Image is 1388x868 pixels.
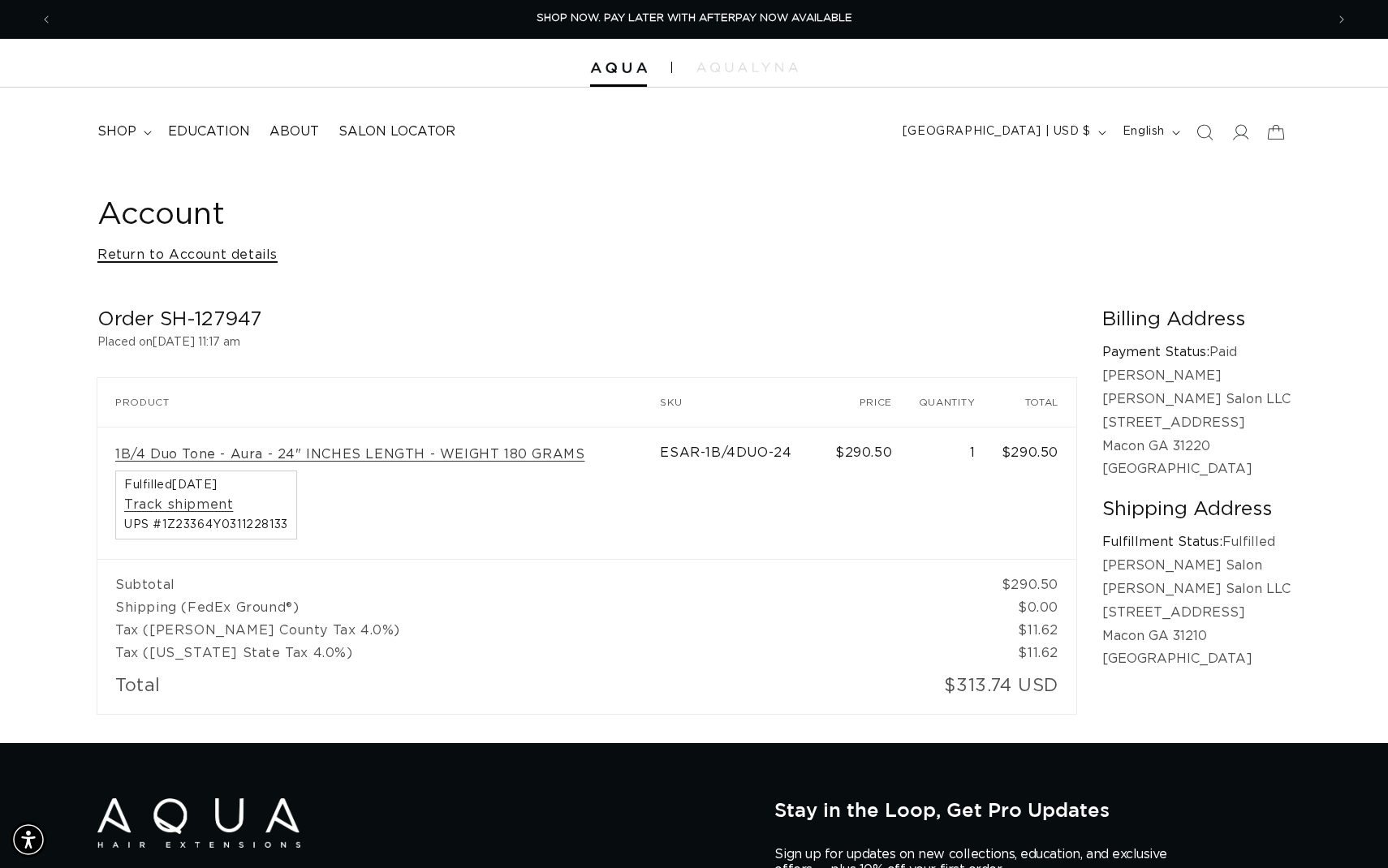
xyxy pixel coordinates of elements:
td: ESAR-1B/4DUO-24 [660,427,826,560]
div: Accessibility Menu [11,822,46,857]
td: Tax ([PERSON_NAME] County Tax 4.0%) [97,619,993,642]
td: $290.50 [993,427,1076,560]
strong: Fulfillment Status: [1102,535,1222,548]
time: [DATE] 11:17 am [153,337,240,348]
h2: Shipping Address [1102,497,1291,522]
span: UPS #1Z23364Y0311228133 [124,519,288,531]
span: shop [97,123,136,140]
p: Fulfilled [1102,531,1291,554]
td: 1 [910,427,993,560]
img: Aqua Hair Extensions [590,62,647,74]
a: Track shipment [124,496,233,513]
button: [GEOGRAPHIC_DATA] | USD $ [893,117,1113,148]
span: Salon Locator [338,123,455,140]
h2: Order SH-127947 [97,307,1076,333]
a: 1B/4 Duo Tone - Aura - 24" INCHES LENGTH - WEIGHT 180 GRAMS [115,446,584,463]
th: Price [826,378,910,427]
td: $11.62 [993,619,1076,642]
p: Paid [1102,341,1291,364]
a: About [260,114,329,150]
h2: Stay in the Loop, Get Pro Updates [774,798,1291,821]
button: Previous announcement [28,4,64,35]
h1: Account [97,196,1291,235]
p: [PERSON_NAME] Salon [PERSON_NAME] Salon LLC [STREET_ADDRESS] Macon GA 31210 [GEOGRAPHIC_DATA] [1102,554,1291,671]
a: Salon Locator [329,114,465,150]
td: Total [97,664,910,714]
span: [GEOGRAPHIC_DATA] | USD $ [903,123,1091,140]
h2: Billing Address [1102,307,1291,333]
span: About [269,123,319,140]
span: SHOP NOW. PAY LATER WITH AFTERPAY NOW AVAILABLE [537,13,852,24]
td: $290.50 [993,559,1076,596]
p: [PERSON_NAME] [PERSON_NAME] Salon LLC [STREET_ADDRESS] Macon GA 31220 [GEOGRAPHIC_DATA] [1102,364,1291,481]
td: Tax ([US_STATE] State Tax 4.0%) [97,642,993,664]
button: Next announcement [1324,4,1360,35]
span: English [1123,123,1165,140]
th: Total [993,378,1076,427]
strong: Payment Status: [1102,346,1209,359]
img: Aqua Hair Extensions [97,798,300,848]
time: [DATE] [172,479,218,491]
th: Product [97,378,660,427]
a: Return to Account details [97,243,278,267]
td: $313.74 USD [910,664,1076,714]
span: Fulfilled [124,479,288,491]
td: Shipping (FedEx Ground®) [97,596,993,619]
a: Education [158,114,260,150]
span: Education [168,123,250,140]
button: English [1113,117,1187,148]
th: SKU [660,378,826,427]
th: Quantity [910,378,993,427]
td: $11.62 [993,642,1076,664]
td: Subtotal [97,559,993,596]
summary: Search [1187,114,1222,150]
summary: shop [88,114,158,150]
span: $290.50 [835,446,892,459]
img: aqualyna.com [696,62,798,72]
td: $0.00 [993,596,1076,619]
p: Placed on [97,333,1076,353]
